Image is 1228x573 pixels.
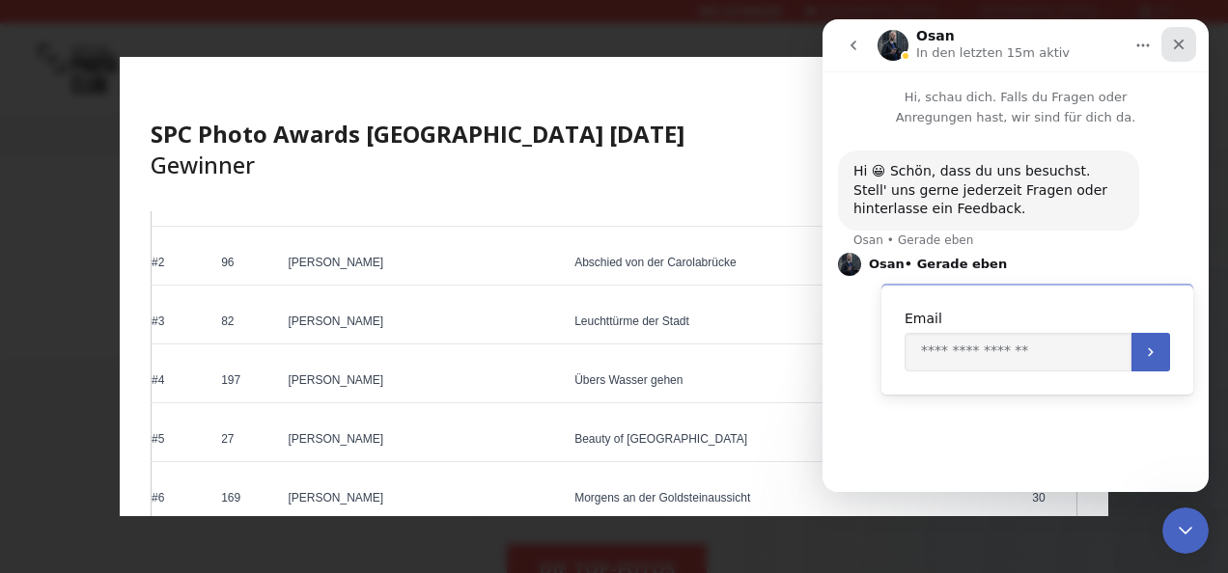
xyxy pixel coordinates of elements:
td: [PERSON_NAME] [282,364,569,402]
td: #6 [152,481,215,520]
td: Abschied von der Carolabrücke [568,246,1025,285]
td: 30 [1026,481,1077,520]
td: Übers Wasser gehen [568,364,1025,402]
td: 169 [214,481,281,520]
b: SPC Photo Awards [GEOGRAPHIC_DATA] [DATE] [151,118,684,150]
iframe: Intercom live chat [1162,507,1209,554]
td: [PERSON_NAME] [282,481,569,520]
td: #5 [152,423,215,461]
td: [PERSON_NAME] [282,423,569,461]
td: Morgens an der Goldsteinaussicht [568,481,1025,520]
td: 27 [214,423,281,461]
td: 82 [214,305,281,343]
td: [PERSON_NAME] [282,305,569,343]
td: #2 [152,246,215,285]
iframe: Intercom live chat [823,19,1209,492]
td: 197 [214,364,281,402]
h4: Gewinner [151,119,1077,180]
td: #4 [152,364,215,402]
td: Leuchttürme der Stadt [568,305,1025,343]
td: #3 [152,305,215,343]
td: [PERSON_NAME] [282,246,569,285]
td: 96 [214,246,281,285]
td: Beauty of [GEOGRAPHIC_DATA] [568,423,1025,461]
